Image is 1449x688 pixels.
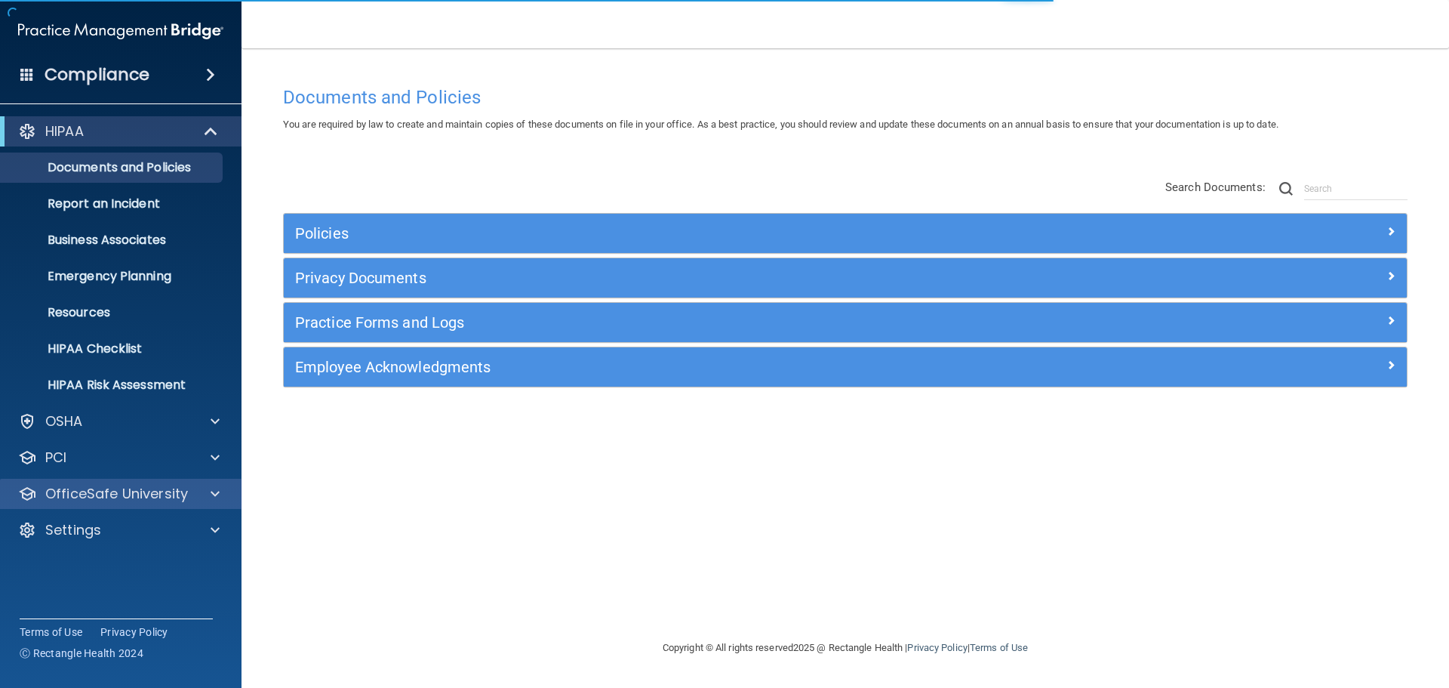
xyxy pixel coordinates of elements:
a: Privacy Documents [295,266,1395,290]
a: Terms of Use [20,625,82,640]
h5: Employee Acknowledgments [295,359,1115,375]
a: Settings [18,521,220,539]
h5: Privacy Documents [295,270,1115,286]
p: Emergency Planning [10,269,216,284]
span: Search Documents: [1165,180,1266,194]
p: Report an Incident [10,196,216,211]
a: Practice Forms and Logs [295,310,1395,335]
iframe: Drift Widget Chat Controller [1188,581,1431,641]
a: PCI [18,449,220,467]
a: Employee Acknowledgments [295,355,1395,379]
h4: Compliance [45,64,149,85]
p: OSHA [45,412,83,430]
p: Business Associates [10,233,216,248]
input: Search [1304,177,1407,200]
img: PMB logo [18,16,223,46]
h5: Policies [295,225,1115,242]
p: Resources [10,305,216,320]
a: OSHA [18,412,220,430]
p: Settings [45,521,101,539]
a: OfficeSafe University [18,485,220,503]
p: HIPAA [45,122,84,140]
p: OfficeSafe University [45,485,188,503]
h5: Practice Forms and Logs [295,314,1115,331]
p: Documents and Policies [10,160,216,175]
h4: Documents and Policies [283,88,1407,107]
div: Copyright © All rights reserved 2025 @ Rectangle Health | | [570,624,1121,672]
p: PCI [45,449,66,467]
p: HIPAA Checklist [10,341,216,356]
span: You are required by law to create and maintain copies of these documents on file in your office. ... [283,119,1278,130]
p: HIPAA Risk Assessment [10,378,216,393]
a: Privacy Policy [100,625,168,640]
span: Ⓒ Rectangle Health 2024 [20,646,143,661]
a: Privacy Policy [907,642,967,653]
a: Policies [295,221,1395,245]
a: HIPAA [18,122,219,140]
img: ic-search.3b580494.png [1279,182,1293,196]
a: Terms of Use [970,642,1028,653]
